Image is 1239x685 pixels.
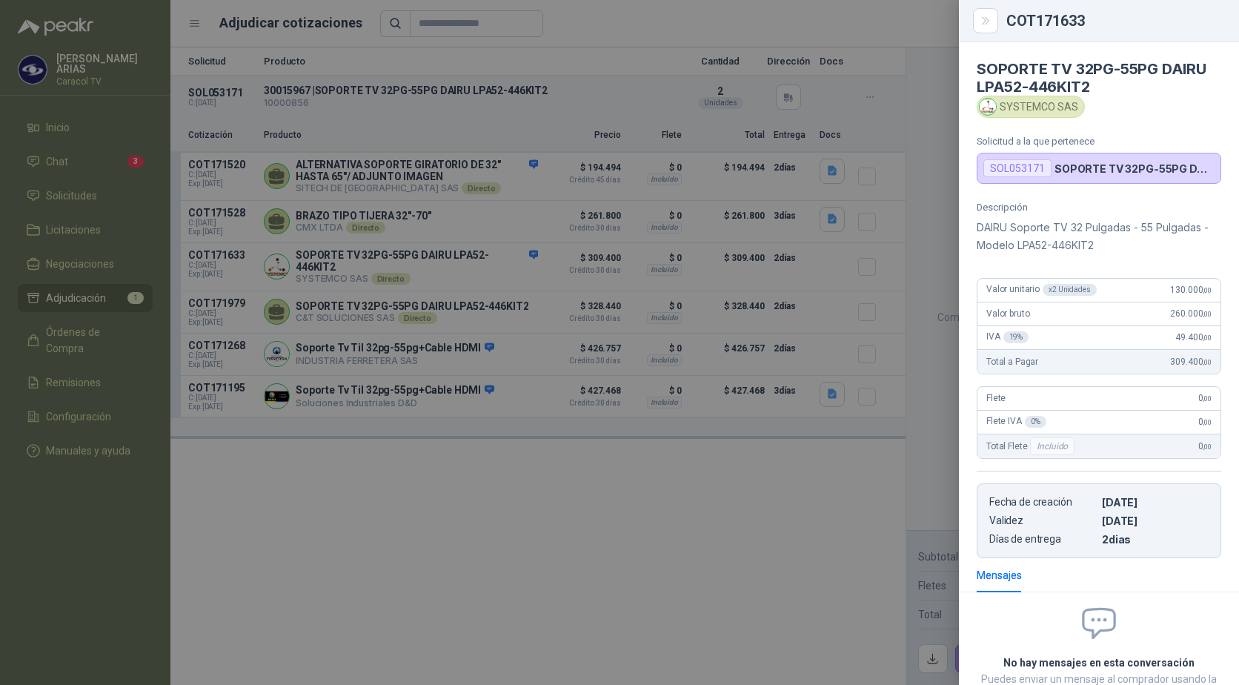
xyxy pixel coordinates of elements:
span: Valor unitario [986,284,1097,296]
span: ,00 [1203,358,1212,366]
span: 260.000 [1170,308,1212,319]
div: COT171633 [1006,13,1221,28]
span: 309.400 [1170,357,1212,367]
span: ,00 [1203,394,1212,403]
div: 0 % [1025,416,1046,428]
div: Incluido [1030,437,1074,455]
span: ,00 [1203,310,1212,318]
span: Total a Pagar [986,357,1038,367]
img: Company Logo [980,99,996,115]
span: ,00 [1203,334,1212,342]
p: Solicitud a la que pertenece [977,136,1221,147]
p: SOPORTE TV 32PG-55PG DAIRU LPA52-446KIT2 [1054,162,1215,175]
span: Total Flete [986,437,1077,455]
span: Flete [986,393,1006,403]
span: 49.400 [1175,332,1212,342]
div: 19 % [1003,331,1029,343]
div: SYSTEMCO SAS [977,96,1085,118]
div: SOL053171 [983,159,1052,177]
p: [DATE] [1102,496,1209,509]
h2: No hay mensajes en esta conversación [977,655,1221,671]
div: x 2 Unidades [1043,284,1097,296]
p: Descripción [977,202,1221,213]
span: ,00 [1203,418,1212,426]
p: Días de entrega [989,533,1096,546]
span: 0 [1198,393,1212,403]
span: 0 [1198,417,1212,427]
p: Fecha de creación [989,496,1096,509]
h4: SOPORTE TV 32PG-55PG DAIRU LPA52-446KIT2 [977,60,1221,96]
div: Mensajes [977,567,1022,583]
span: 0 [1198,441,1212,451]
span: ,00 [1203,286,1212,294]
p: DAIRU Soporte TV 32 Pulgadas - 55 Pulgadas - Modelo LPA52-446KIT2 [977,219,1221,254]
p: [DATE] [1102,514,1209,527]
span: ,00 [1203,443,1212,451]
p: 2 dias [1102,533,1209,546]
button: Close [977,12,994,30]
span: 130.000 [1170,285,1212,295]
span: Valor bruto [986,308,1029,319]
span: IVA [986,331,1029,343]
p: Validez [989,514,1096,527]
span: Flete IVA [986,416,1046,428]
